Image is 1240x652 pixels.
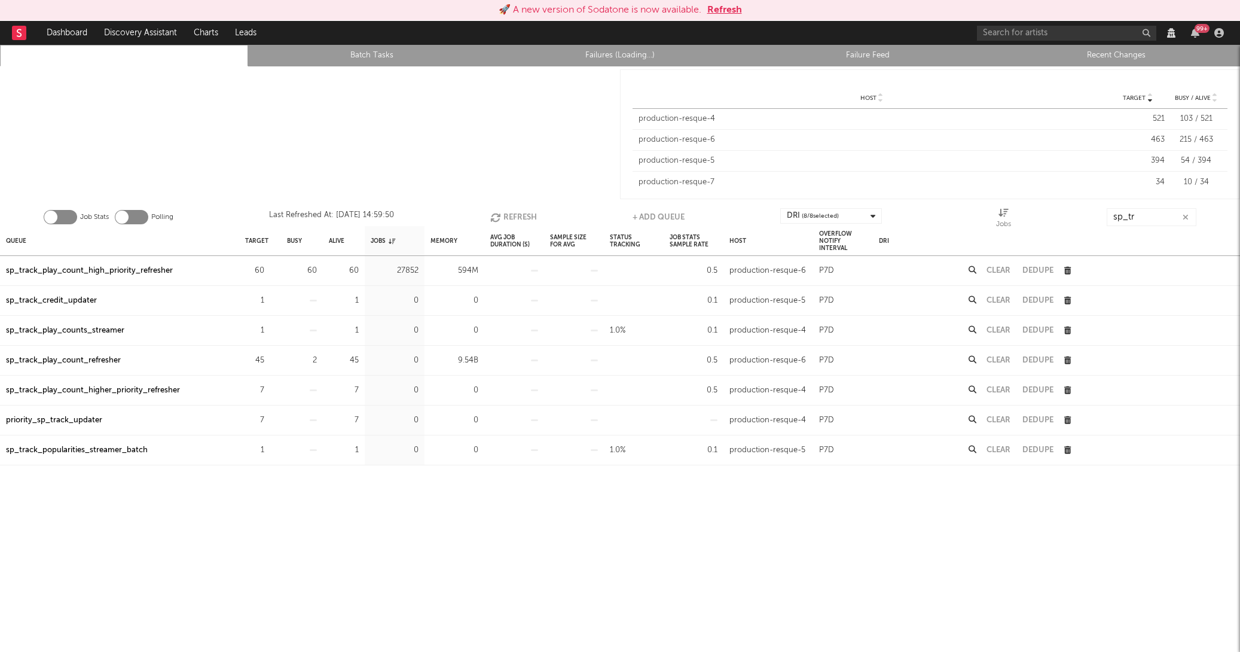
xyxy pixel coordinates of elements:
a: sp_track_play_count_refresher [6,354,121,368]
div: 45 [329,354,359,368]
button: Clear [986,416,1010,424]
div: 10 / 34 [1171,176,1221,188]
div: 1 [245,443,264,458]
div: 0 [371,383,419,398]
span: Target [1123,95,1146,102]
div: 60 [245,264,264,278]
div: production-resque-5 [639,155,1105,167]
input: Search for artists [977,26,1156,41]
a: sp_track_popularities_streamer_batch [6,443,148,458]
button: Dedupe [1022,327,1053,334]
a: sp_track_play_count_higher_priority_refresher [6,383,180,398]
div: 2 [287,354,317,368]
div: 7 [329,413,359,428]
button: Clear [986,446,1010,454]
button: Dedupe [1022,386,1053,394]
div: P7D [819,294,834,308]
div: P7D [819,443,834,458]
div: 0 [430,294,478,308]
a: Failures (Loading...) [503,48,738,63]
div: Memory [430,228,457,254]
div: 0 [371,294,419,308]
div: 463 [1111,134,1165,146]
input: Search... [1107,208,1196,226]
a: Discovery Assistant [96,21,185,45]
div: Jobs [371,228,395,254]
div: 27852 [371,264,419,278]
label: Job Stats [80,210,109,224]
button: 99+ [1191,28,1199,38]
button: Clear [986,386,1010,394]
div: Alive [329,228,344,254]
button: Clear [986,267,1010,275]
div: Sample Size For Avg [550,228,598,254]
div: 1 [245,324,264,338]
div: 1 [329,294,359,308]
div: 9.54B [430,354,478,368]
div: 1.0% [610,324,625,338]
div: 0 [371,324,419,338]
button: Clear [986,327,1010,334]
div: Status Tracking [610,228,658,254]
span: Host [860,95,876,102]
div: production-resque-5 [729,443,805,458]
div: 521 [1111,113,1165,125]
button: Dedupe [1022,416,1053,424]
div: 60 [287,264,317,278]
div: 0 [371,413,419,428]
div: 7 [245,383,264,398]
span: ( 8 / 8 selected) [802,209,839,223]
div: 34 [1111,176,1165,188]
div: P7D [819,413,834,428]
div: 7 [245,413,264,428]
div: Overflow Notify Interval [819,228,867,254]
a: Dashboard [38,21,96,45]
div: Jobs [996,208,1011,231]
div: production-resque-4 [729,383,806,398]
div: DRI [879,228,889,254]
div: 394 [1111,155,1165,167]
div: 103 / 521 [1171,113,1221,125]
div: P7D [819,264,834,278]
button: Dedupe [1022,357,1053,364]
a: Queue Stats [7,48,242,63]
button: + Add Queue [633,208,685,226]
div: 99 + [1195,24,1210,33]
div: 0.1 [670,443,717,458]
label: Polling [151,210,173,224]
div: P7D [819,324,834,338]
a: priority_sp_track_updater [6,413,102,428]
div: sp_track_play_counts_streamer [6,324,124,338]
div: 0 [430,413,478,428]
div: production-resque-5 [729,294,805,308]
div: DRI [787,209,839,223]
div: 0 [430,324,478,338]
button: Refresh [707,3,742,17]
div: 0.1 [670,294,717,308]
div: 215 / 463 [1171,134,1221,146]
div: 60 [329,264,359,278]
div: 0 [430,443,478,458]
div: 0.5 [670,354,717,368]
div: 7 [329,383,359,398]
div: 1 [245,294,264,308]
div: P7D [819,354,834,368]
div: production-resque-4 [729,413,806,428]
a: sp_track_play_count_high_priority_refresher [6,264,173,278]
button: Dedupe [1022,297,1053,304]
div: 0 [430,383,478,398]
div: Queue [6,228,26,254]
div: 0.5 [670,383,717,398]
div: Avg Job Duration (s) [490,228,538,254]
div: 0 [371,354,419,368]
div: production-resque-4 [729,324,806,338]
div: 1.0% [610,443,625,458]
div: Host [729,228,746,254]
div: 0 [371,443,419,458]
div: 54 / 394 [1171,155,1221,167]
div: 🚀 A new version of Sodatone is now available. [499,3,701,17]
